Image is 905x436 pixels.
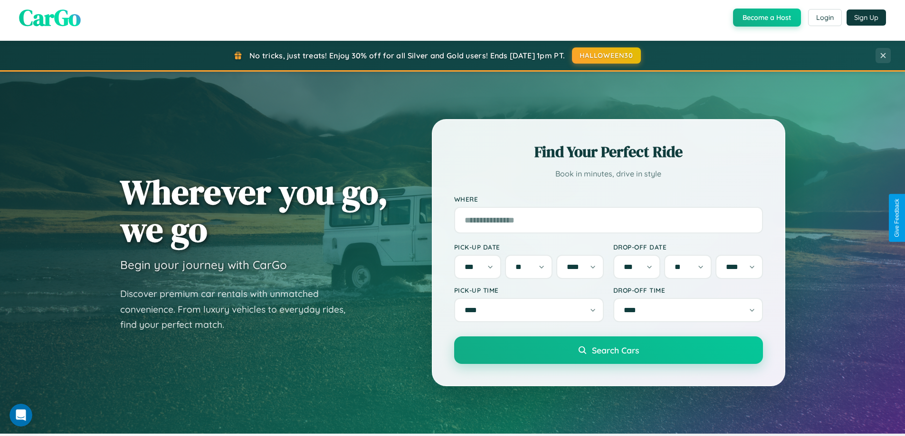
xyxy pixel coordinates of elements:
span: No tricks, just treats! Enjoy 30% off for all Silver and Gold users! Ends [DATE] 1pm PT. [249,51,565,60]
span: CarGo [19,2,81,33]
p: Book in minutes, drive in style [454,167,763,181]
label: Drop-off Date [613,243,763,251]
h1: Wherever you go, we go [120,173,388,248]
iframe: Intercom live chat [10,404,32,427]
div: Give Feedback [894,199,900,237]
label: Pick-up Date [454,243,604,251]
span: Search Cars [592,345,639,355]
label: Pick-up Time [454,286,604,294]
label: Drop-off Time [613,286,763,294]
button: HALLOWEEN30 [572,47,641,64]
button: Sign Up [847,9,886,26]
h3: Begin your journey with CarGo [120,258,287,272]
button: Search Cars [454,336,763,364]
button: Become a Host [733,9,801,27]
p: Discover premium car rentals with unmatched convenience. From luxury vehicles to everyday rides, ... [120,286,358,333]
button: Login [808,9,842,26]
label: Where [454,195,763,203]
h2: Find Your Perfect Ride [454,141,763,162]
